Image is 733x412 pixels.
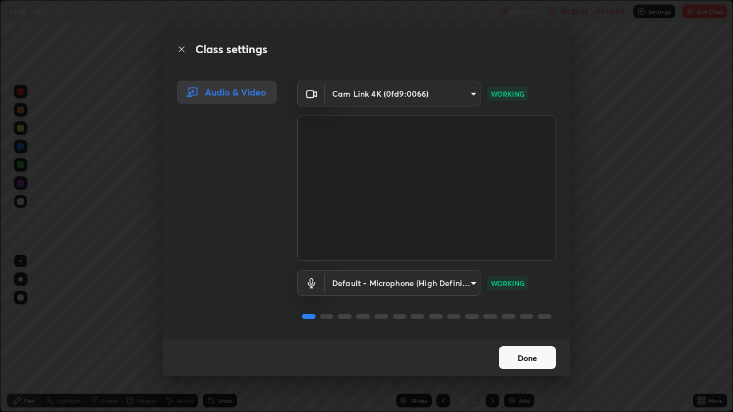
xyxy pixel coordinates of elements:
[491,89,525,99] p: WORKING
[325,81,480,106] div: Cam Link 4K (0fd9:0066)
[177,81,277,104] div: Audio & Video
[499,346,556,369] button: Done
[491,278,525,288] p: WORKING
[325,270,480,296] div: Cam Link 4K (0fd9:0066)
[195,41,267,58] h2: Class settings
